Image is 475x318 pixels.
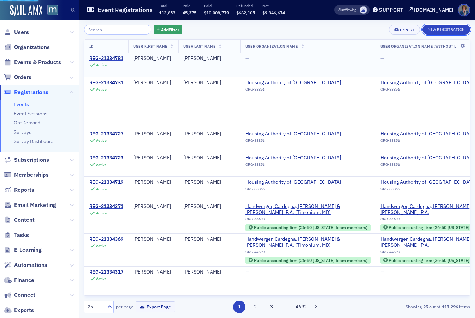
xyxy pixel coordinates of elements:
[4,276,34,284] a: Finance
[89,236,123,243] a: REG-21334369
[245,131,341,137] a: Housing Authority of [GEOGRAPHIC_DATA]
[133,80,173,86] div: [PERSON_NAME]
[133,131,173,137] div: [PERSON_NAME]
[89,131,123,137] a: REG-21334727
[380,269,384,275] span: —
[338,7,345,12] div: Also
[380,55,384,61] span: —
[96,63,107,67] div: Active
[14,120,41,126] a: On-Demand
[4,186,34,194] a: Reports
[14,129,31,135] a: Surveys
[254,226,367,230] div: Public accounting firm (26-50 [US_STATE] team members)
[295,301,307,313] button: 4692
[96,87,107,92] div: Active
[245,138,341,145] div: ORG-83856
[4,29,29,36] a: Users
[245,250,371,257] div: ORG-44690
[249,301,262,313] button: 2
[14,110,48,117] a: Event Sessions
[360,6,367,14] span: Justin Chase
[4,171,49,179] a: Memberships
[183,44,215,49] span: User Last Name
[14,29,29,36] span: Users
[136,301,175,312] button: Export Page
[14,306,34,314] span: Exports
[42,5,58,17] a: View Homepage
[440,304,459,310] strong: 117,296
[236,10,255,16] span: $662,105
[14,73,31,81] span: Orders
[161,26,179,33] span: Add Filter
[14,156,49,164] span: Subscriptions
[14,231,29,239] span: Tasks
[14,261,47,269] span: Automations
[245,80,341,86] span: Housing Authority of Baltimore City
[245,80,341,86] a: Housing Authority of [GEOGRAPHIC_DATA]
[89,269,123,275] a: REG-21334317
[245,131,341,137] span: Housing Authority of Baltimore City
[159,10,175,16] span: 112,853
[183,55,236,62] div: [PERSON_NAME]
[4,59,61,66] a: Events & Products
[133,44,168,49] span: User First Name
[14,171,49,179] span: Memberships
[96,244,107,248] div: Active
[4,88,48,96] a: Registrations
[89,155,123,161] a: REG-21334723
[338,7,356,12] span: Viewing
[84,25,151,35] input: Search…
[245,203,371,216] a: Handwerger, Cardegna, [PERSON_NAME] & [PERSON_NAME], P.A. (Timonium, MD)
[183,269,236,275] div: [PERSON_NAME]
[14,246,42,254] span: E-Learning
[89,179,123,185] a: REG-21334719
[89,44,93,49] span: ID
[4,216,35,224] a: Content
[14,138,54,145] a: Survey Dashboard
[233,301,245,313] button: 1
[89,80,123,86] a: REG-21334731
[245,44,298,49] span: User Organization Name
[133,269,173,275] div: [PERSON_NAME]
[245,155,341,161] span: Housing Authority of Baltimore City
[245,269,249,275] span: —
[14,276,34,284] span: Finance
[14,43,50,51] span: Organizations
[458,4,470,16] span: Profile
[96,187,107,191] div: Active
[389,25,420,35] button: Export
[133,55,173,62] div: [PERSON_NAME]
[183,131,236,137] div: [PERSON_NAME]
[96,276,107,281] div: Active
[14,88,48,96] span: Registrations
[133,179,173,185] div: [PERSON_NAME]
[98,6,153,14] h1: Event Registrations
[4,261,47,269] a: Automations
[96,211,107,215] div: Active
[245,162,341,169] div: ORG-83856
[133,155,173,161] div: [PERSON_NAME]
[281,304,291,310] span: …
[183,236,236,243] div: [PERSON_NAME]
[96,138,107,143] div: Active
[89,55,123,62] div: REG-21334781
[245,55,249,61] span: —
[4,306,34,314] a: Exports
[183,10,196,16] span: 45,375
[116,304,133,310] label: per page
[245,179,341,185] a: Housing Authority of [GEOGRAPHIC_DATA]
[245,186,341,194] div: ORG-83856
[262,3,285,8] p: Net
[265,301,278,313] button: 3
[379,7,403,13] div: Support
[4,43,50,51] a: Organizations
[87,303,103,311] div: 25
[245,155,341,161] a: Housing Authority of [GEOGRAPHIC_DATA]
[4,231,29,239] a: Tasks
[10,5,42,16] img: SailAMX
